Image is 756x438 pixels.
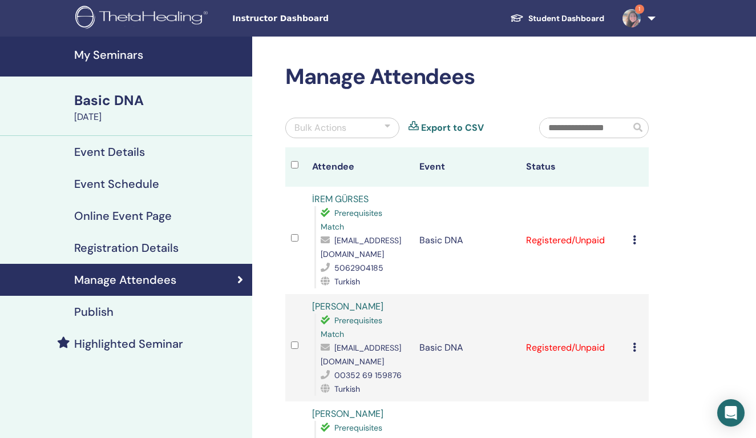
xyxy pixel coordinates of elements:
[74,91,245,110] div: Basic DNA
[74,337,183,351] h4: Highlighted Seminar
[334,384,360,394] span: Turkish
[74,177,159,191] h4: Event Schedule
[414,147,520,187] th: Event
[232,13,403,25] span: Instructor Dashboard
[312,300,383,312] a: [PERSON_NAME]
[74,110,245,124] div: [DATE]
[75,6,212,31] img: logo.png
[312,408,383,420] a: [PERSON_NAME]
[67,91,252,124] a: Basic DNA[DATE]
[334,276,360,287] span: Turkish
[312,193,369,205] a: İREM GÜRSES
[321,315,382,339] span: Prerequisites Match
[321,343,401,367] span: [EMAIL_ADDRESS][DOMAIN_NAME]
[414,294,520,401] td: Basic DNA
[421,121,484,135] a: Export to CSV
[520,147,627,187] th: Status
[321,235,401,259] span: [EMAIL_ADDRESS][DOMAIN_NAME]
[717,399,745,427] div: Open Intercom Messenger
[74,241,179,255] h4: Registration Details
[285,64,649,90] h2: Manage Attendees
[74,145,145,159] h4: Event Details
[635,5,644,14] span: 1
[74,48,245,62] h4: My Seminars
[501,8,613,29] a: Student Dashboard
[334,370,402,380] span: 00352 69 159876
[321,208,382,232] span: Prerequisites Match
[622,9,641,27] img: default.jpg
[334,263,383,273] span: 5062904185
[510,13,524,23] img: graduation-cap-white.svg
[306,147,413,187] th: Attendee
[74,209,172,223] h4: Online Event Page
[294,121,346,135] div: Bulk Actions
[74,273,176,287] h4: Manage Attendees
[414,187,520,294] td: Basic DNA
[74,305,114,319] h4: Publish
